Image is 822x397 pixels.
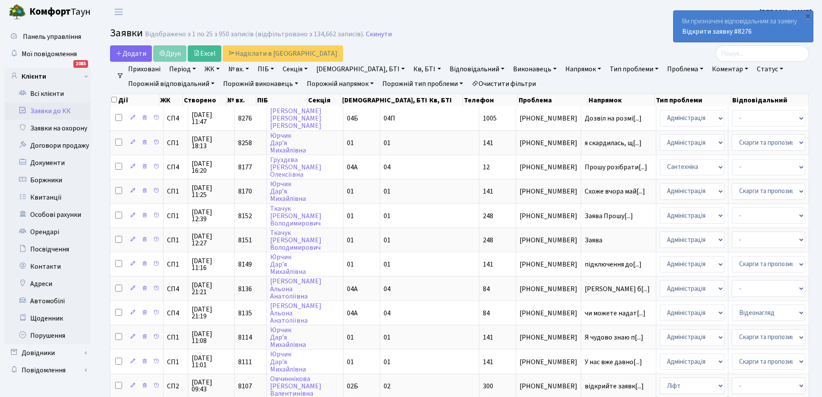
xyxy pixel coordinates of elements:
span: [PHONE_NUMBER] [520,164,577,171]
span: [DATE] 11:47 [192,111,231,125]
a: Порожній відповідальний [125,76,218,91]
span: 1005 [483,114,497,123]
span: я скардилась, щ[...] [585,138,642,148]
a: Порушення [4,327,91,344]
a: Секція [279,62,311,76]
span: 141 [483,138,493,148]
span: 141 [483,260,493,269]
span: [DATE] 11:01 [192,355,231,368]
a: Всі клієнти [4,85,91,102]
span: 01 [347,333,354,342]
span: [DATE] 21:21 [192,282,231,295]
a: Квитанції [4,189,91,206]
span: [PERSON_NAME] б[...] [585,284,650,294]
a: Контакти [4,258,91,275]
th: Проблема [518,94,588,106]
span: [PHONE_NUMBER] [520,237,577,244]
span: [DATE] 11:08 [192,330,231,344]
span: 141 [483,333,493,342]
span: 02 [384,381,391,391]
a: Клієнти [4,68,91,85]
span: [PHONE_NUMBER] [520,334,577,341]
span: СП1 [167,213,184,219]
span: У нас вже давно[...] [585,357,642,367]
span: 248 [483,235,493,245]
span: 8170 [238,187,252,196]
span: 8136 [238,284,252,294]
a: Додати [110,45,152,62]
span: 8177 [238,162,252,172]
span: СП1 [167,188,184,195]
span: 02Б [347,381,358,391]
span: відкрийте заявк[...] [585,381,644,391]
a: Ткачук[PERSON_NAME]Володимирович [270,204,321,228]
span: 04 [384,284,391,294]
a: Посвідчення [4,241,91,258]
a: Період [166,62,199,76]
span: СП1 [167,140,184,146]
span: СП4 [167,310,184,317]
span: СП4 [167,286,184,292]
span: [DATE] 11:25 [192,184,231,198]
th: ПІБ [256,94,307,106]
th: Кв, БТІ [428,94,463,106]
a: Порожній виконавець [220,76,302,91]
span: [DATE] 09:43 [192,379,231,393]
img: logo.png [9,3,26,21]
a: [PERSON_NAME]АльонаАнатоліївна [270,301,321,325]
span: [PHONE_NUMBER] [520,383,577,390]
span: 300 [483,381,493,391]
th: ЖК [159,94,183,106]
a: Статус [753,62,787,76]
span: Схоже вчора май[...] [585,187,645,196]
b: Комфорт [29,5,71,19]
th: Дії [110,94,159,106]
span: [PHONE_NUMBER] [520,286,577,292]
a: [PERSON_NAME]АльонаАнатоліївна [270,277,321,301]
span: 04А [347,162,358,172]
a: Тип проблеми [606,62,662,76]
span: 8114 [238,333,252,342]
span: 01 [384,333,391,342]
th: Тип проблеми [655,94,731,106]
a: ЮрчикДар’яМихайлівна [270,350,306,374]
a: Кв, БТІ [410,62,444,76]
a: ЮрчикДар’яМихайлівна [270,131,306,155]
span: [PHONE_NUMBER] [520,140,577,146]
span: 84 [483,284,490,294]
span: СП1 [167,359,184,365]
th: Створено [183,94,226,106]
span: СП4 [167,115,184,122]
span: СП4 [167,164,184,171]
div: 1085 [73,60,88,68]
span: Додати [116,49,146,58]
span: 01 [384,235,391,245]
a: Боржники [4,172,91,189]
span: [PHONE_NUMBER] [520,188,577,195]
span: [DATE] 16:20 [192,160,231,174]
span: 01 [347,357,354,367]
span: Заява [585,237,652,244]
span: чи можете надат[...] [585,308,646,318]
span: 04П [384,114,395,123]
span: Таун [29,5,91,19]
a: Проблема [664,62,707,76]
a: ЮрчикДар’яМихайлівна [270,325,306,349]
a: Очистити фільтри [468,76,539,91]
span: підключення до[...] [585,260,642,269]
span: 01 [347,235,354,245]
span: Я чудово знаю п[...] [585,333,643,342]
span: Заявки [110,25,143,41]
a: Відповідальний [446,62,508,76]
span: СП1 [167,334,184,341]
a: № вх. [225,62,252,76]
th: Секція [307,94,341,106]
span: 01 [384,211,391,221]
span: 01 [384,357,391,367]
span: СП1 [167,261,184,268]
a: Документи [4,154,91,172]
span: 248 [483,211,493,221]
span: 8149 [238,260,252,269]
span: [DATE] 11:16 [192,257,231,271]
a: Щоденник [4,310,91,327]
